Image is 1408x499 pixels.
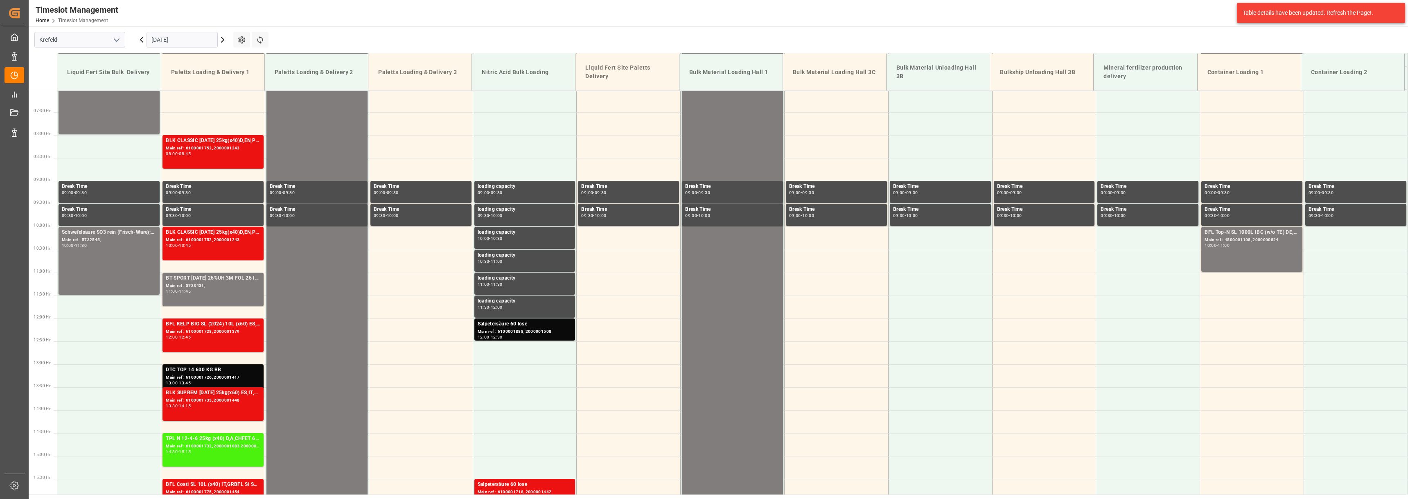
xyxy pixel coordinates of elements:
[478,251,572,260] div: loading capacity
[1101,214,1112,217] div: 09:30
[997,214,1009,217] div: 09:30
[478,489,572,496] div: Main ref : 6100001718, 2000001442
[74,214,75,217] div: -
[62,237,156,244] div: Main ref : 5732545,
[62,191,74,194] div: 09:00
[478,328,572,335] div: Main ref : 6100001888, 2000001508
[686,65,776,80] div: Bulk Material Loading Hall 1
[1322,191,1334,194] div: 09:30
[893,60,983,84] div: Bulk Material Unloading Hall 3B
[1309,214,1320,217] div: 09:30
[685,214,697,217] div: 09:30
[374,191,386,194] div: 09:00
[166,374,260,381] div: Main ref : 6100001726, 2000001417
[789,205,884,214] div: Break Time
[1009,214,1010,217] div: -
[1101,191,1112,194] div: 09:00
[166,237,260,244] div: Main ref : 6100001752, 2000001243
[698,191,710,194] div: 09:30
[997,65,1087,80] div: Bulkship Unloading Hall 3B
[166,282,260,289] div: Main ref : 5738431,
[1205,214,1216,217] div: 09:30
[166,389,260,397] div: BLK SUPREM [DATE] 25kg(x60) ES,IT,PT,SI
[893,205,988,214] div: Break Time
[478,191,490,194] div: 09:00
[282,191,283,194] div: -
[283,191,295,194] div: 09:30
[178,381,179,385] div: -
[179,244,191,247] div: 10:45
[283,214,295,217] div: 10:00
[166,191,178,194] div: 09:00
[801,214,802,217] div: -
[34,223,50,228] span: 10:00 Hr
[1205,244,1216,247] div: 10:00
[789,183,884,191] div: Break Time
[581,183,676,191] div: Break Time
[478,481,572,489] div: Salpetersäure 60 lose
[166,214,178,217] div: 09:30
[178,450,179,454] div: -
[491,260,503,263] div: 11:00
[478,183,572,191] div: loading capacity
[685,53,780,60] div: Main ref : Schiff Wittenheim 1/2, 20000000879
[179,335,191,339] div: 12:45
[166,145,260,152] div: Main ref : 6100001752, 2000001243
[34,32,125,47] input: Type to search/select
[62,228,156,237] div: Schwefelsäure SO3 rein (Frisch-Ware);Schwefelsäure SO3 rein (HG-Standard)
[166,183,260,191] div: Break Time
[697,214,698,217] div: -
[166,205,260,214] div: Break Time
[478,297,572,305] div: loading capacity
[789,191,801,194] div: 09:00
[166,244,178,247] div: 10:00
[478,214,490,217] div: 09:30
[34,269,50,273] span: 11:00 Hr
[581,205,676,214] div: Break Time
[1101,205,1195,214] div: Break Time
[166,450,178,454] div: 14:30
[906,191,918,194] div: 09:30
[1218,191,1230,194] div: 09:30
[168,65,258,80] div: Paletts Loading & Delivery 1
[34,475,50,480] span: 15:30 Hr
[270,214,282,217] div: 09:30
[1205,228,1299,237] div: BFL Top-N SL 1000L IBC (w/o TE) DE,ES;BFL Top-N SL 20L (x48) CL MTO
[178,404,179,408] div: -
[166,366,260,374] div: DTC TOP 14 600 KG BB
[166,335,178,339] div: 12:00
[36,4,118,16] div: Timeslot Management
[478,228,572,237] div: loading capacity
[178,335,179,339] div: -
[270,191,282,194] div: 09:00
[34,177,50,182] span: 09:00 Hr
[387,214,399,217] div: 10:00
[74,244,75,247] div: -
[34,315,50,319] span: 12:00 Hr
[166,443,260,450] div: Main ref : 6100001732, 2000001083 2000001083;2000001209
[906,214,918,217] div: 10:00
[34,452,50,457] span: 15:00 Hr
[34,292,50,296] span: 11:30 Hr
[489,282,490,286] div: -
[1309,205,1403,214] div: Break Time
[1204,65,1294,80] div: Container Loading 1
[34,246,50,251] span: 10:30 Hr
[1218,214,1230,217] div: 10:00
[489,237,490,240] div: -
[34,200,50,205] span: 09:30 Hr
[166,137,260,145] div: BLK CLASSIC [DATE] 25kg(x40)D,EN,PL,FNL
[802,191,814,194] div: 09:30
[179,289,191,293] div: 11:45
[178,289,179,293] div: -
[166,320,260,328] div: BFL KELP BIO SL (2024) 10L (x60) ES,PTEST TE-MAX BS 11-48 20kg (x56) INT
[1205,205,1299,214] div: Break Time
[489,191,490,194] div: -
[685,205,780,214] div: Break Time
[1112,191,1114,194] div: -
[1205,53,1299,60] div: Main ref : 4500000762, 2000000481
[1320,214,1322,217] div: -
[374,214,386,217] div: 09:30
[1010,214,1022,217] div: 10:00
[893,191,905,194] div: 09:00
